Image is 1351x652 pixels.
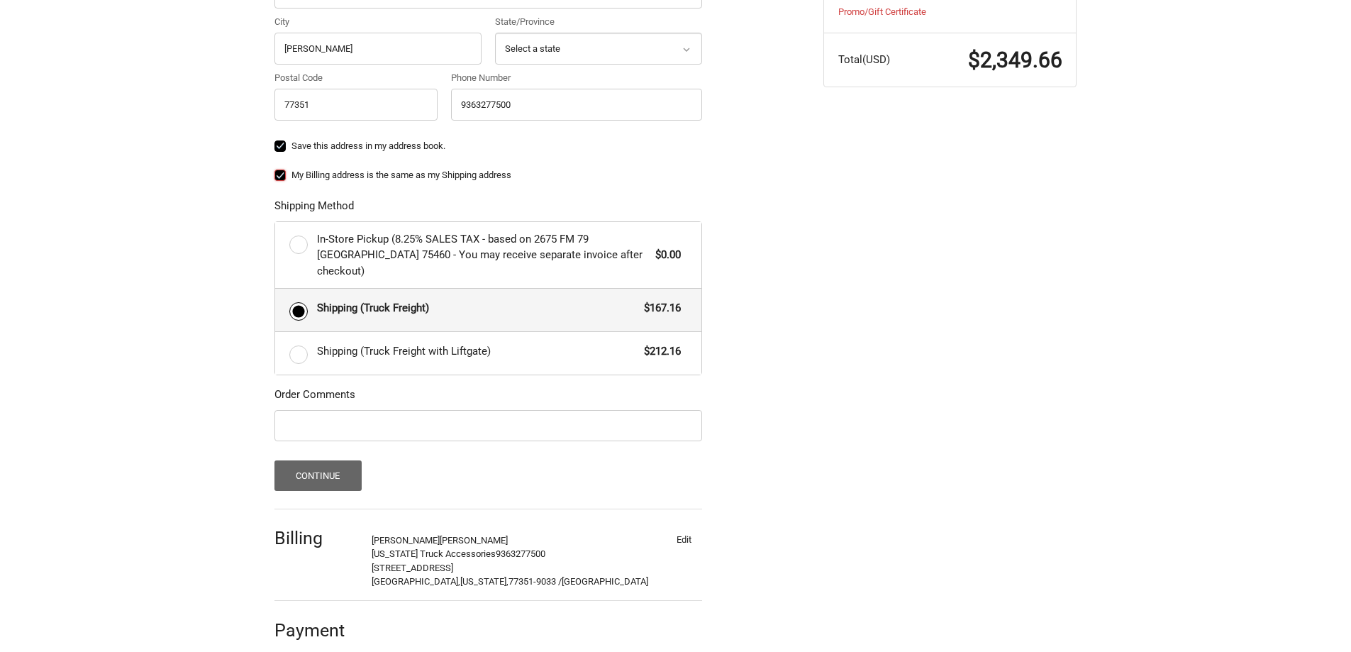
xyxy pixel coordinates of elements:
[317,231,649,280] span: In-Store Pickup (8.25% SALES TAX - based on 2675 FM 79 [GEOGRAPHIC_DATA] 75460 - You may receive ...
[648,247,681,263] span: $0.00
[495,15,702,29] label: State/Province
[274,198,354,221] legend: Shipping Method
[274,71,438,85] label: Postal Code
[665,530,702,550] button: Edit
[372,563,453,573] span: [STREET_ADDRESS]
[274,460,362,491] button: Continue
[1280,584,1351,652] iframe: Chat Widget
[838,6,926,17] a: Promo/Gift Certificate
[274,619,357,641] h2: Payment
[637,300,681,316] span: $167.16
[317,300,638,316] span: Shipping (Truck Freight)
[274,527,357,549] h2: Billing
[372,548,496,559] span: [US_STATE] Truck Accessories
[274,387,355,409] legend: Order Comments
[968,48,1062,72] span: $2,349.66
[317,343,638,360] span: Shipping (Truck Freight with Liftgate)
[460,576,508,587] span: [US_STATE],
[274,15,482,29] label: City
[440,535,508,546] span: [PERSON_NAME]
[838,53,890,66] span: Total (USD)
[496,548,545,559] span: 9363277500
[274,170,702,181] label: My Billing address is the same as my Shipping address
[372,535,440,546] span: [PERSON_NAME]
[451,71,702,85] label: Phone Number
[637,343,681,360] span: $212.16
[274,140,702,152] label: Save this address in my address book.
[372,576,460,587] span: [GEOGRAPHIC_DATA],
[562,576,648,587] span: [GEOGRAPHIC_DATA]
[508,576,562,587] span: 77351-9033 /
